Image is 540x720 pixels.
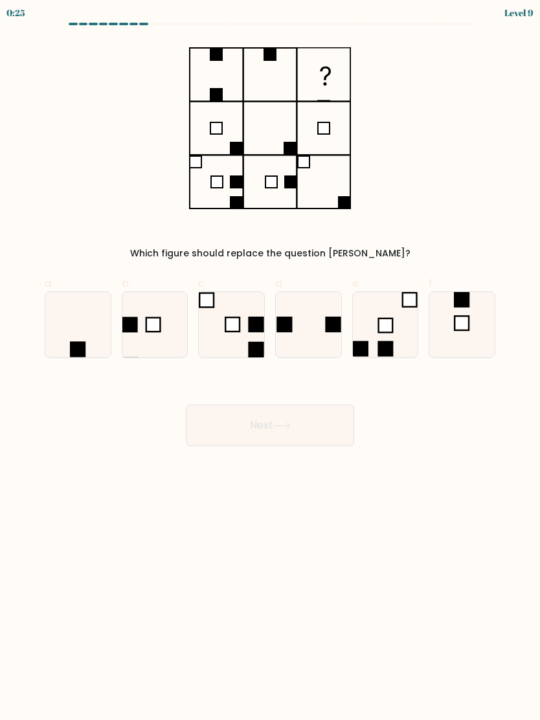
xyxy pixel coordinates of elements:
div: 0:25 [6,6,25,19]
div: Which figure should replace the question [PERSON_NAME]? [52,247,488,260]
span: e. [352,276,361,291]
span: c. [198,276,207,291]
span: a. [45,276,53,291]
span: b. [122,276,131,291]
span: f. [429,276,434,291]
span: d. [275,276,284,291]
button: Next [186,405,354,446]
div: Level 9 [504,6,534,19]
